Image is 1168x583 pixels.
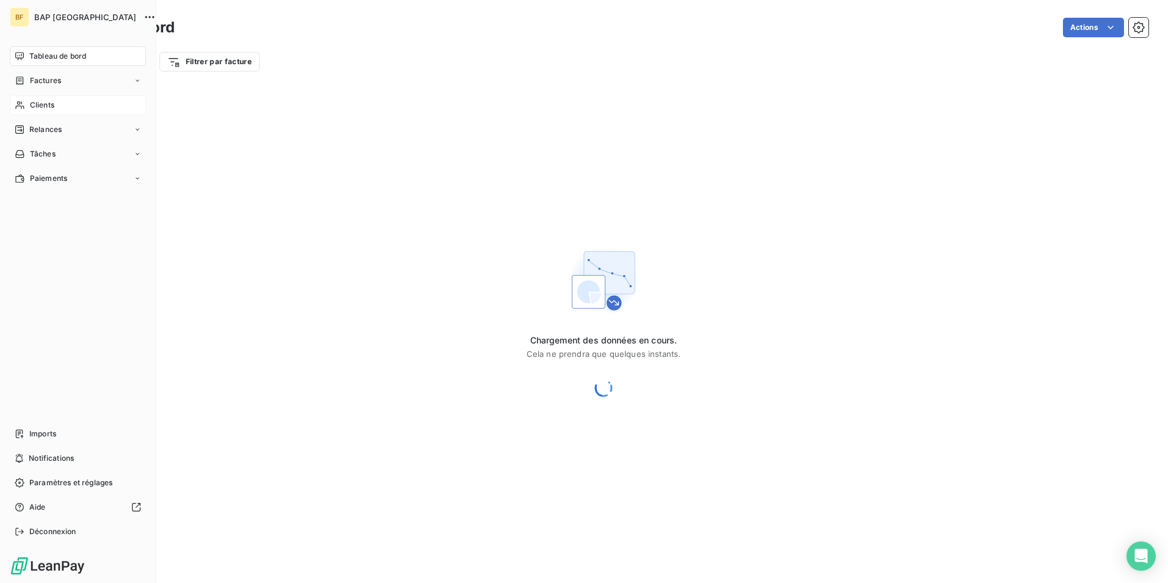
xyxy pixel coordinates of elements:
[29,428,56,439] span: Imports
[1126,541,1156,571] div: Open Intercom Messenger
[159,52,260,71] button: Filtrer par facture
[34,12,136,22] span: BAP [GEOGRAPHIC_DATA]
[10,497,146,517] a: Aide
[29,526,76,537] span: Déconnexion
[564,241,643,320] img: First time
[527,349,681,359] span: Cela ne prendra que quelques instants.
[10,556,86,576] img: Logo LeanPay
[1063,18,1124,37] button: Actions
[30,75,61,86] span: Factures
[30,100,54,111] span: Clients
[29,124,62,135] span: Relances
[29,453,74,464] span: Notifications
[29,51,86,62] span: Tableau de bord
[10,7,29,27] div: BF
[527,334,681,346] span: Chargement des données en cours.
[30,173,67,184] span: Paiements
[29,477,112,488] span: Paramètres et réglages
[30,148,56,159] span: Tâches
[29,502,46,513] span: Aide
